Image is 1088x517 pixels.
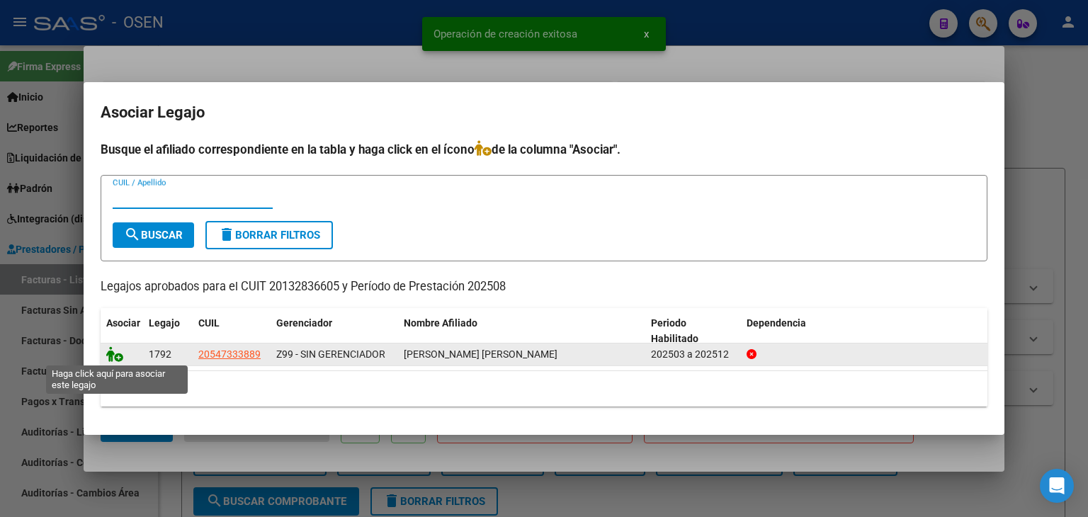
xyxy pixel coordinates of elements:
h4: Busque el afiliado correspondiente en la tabla y haga click en el ícono de la columna "Asociar". [101,140,987,159]
span: 1792 [149,348,171,360]
span: Buscar [124,229,183,242]
span: Z99 - SIN GERENCIADOR [276,348,385,360]
span: Borrar Filtros [218,229,320,242]
span: CUIL [198,317,220,329]
datatable-header-cell: Asociar [101,308,143,355]
datatable-header-cell: Nombre Afiliado [398,308,645,355]
datatable-header-cell: Dependencia [741,308,988,355]
datatable-header-cell: Gerenciador [271,308,398,355]
datatable-header-cell: Periodo Habilitado [645,308,741,355]
mat-icon: search [124,226,141,243]
span: Legajo [149,317,180,329]
datatable-header-cell: CUIL [193,308,271,355]
span: Nombre Afiliado [404,317,477,329]
button: Borrar Filtros [205,221,333,249]
datatable-header-cell: Legajo [143,308,193,355]
div: 1 registros [101,371,987,407]
button: Buscar [113,222,194,248]
span: Gerenciador [276,317,332,329]
h2: Asociar Legajo [101,99,987,126]
span: Dependencia [747,317,806,329]
span: QUINTANA GIMENEZ FRANCISCO SIMON [404,348,557,360]
div: 202503 a 202512 [651,346,735,363]
mat-icon: delete [218,226,235,243]
span: Periodo Habilitado [651,317,698,345]
span: Asociar [106,317,140,329]
span: 20547333889 [198,348,261,360]
p: Legajos aprobados para el CUIT 20132836605 y Período de Prestación 202508 [101,278,987,296]
div: Open Intercom Messenger [1040,469,1074,503]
